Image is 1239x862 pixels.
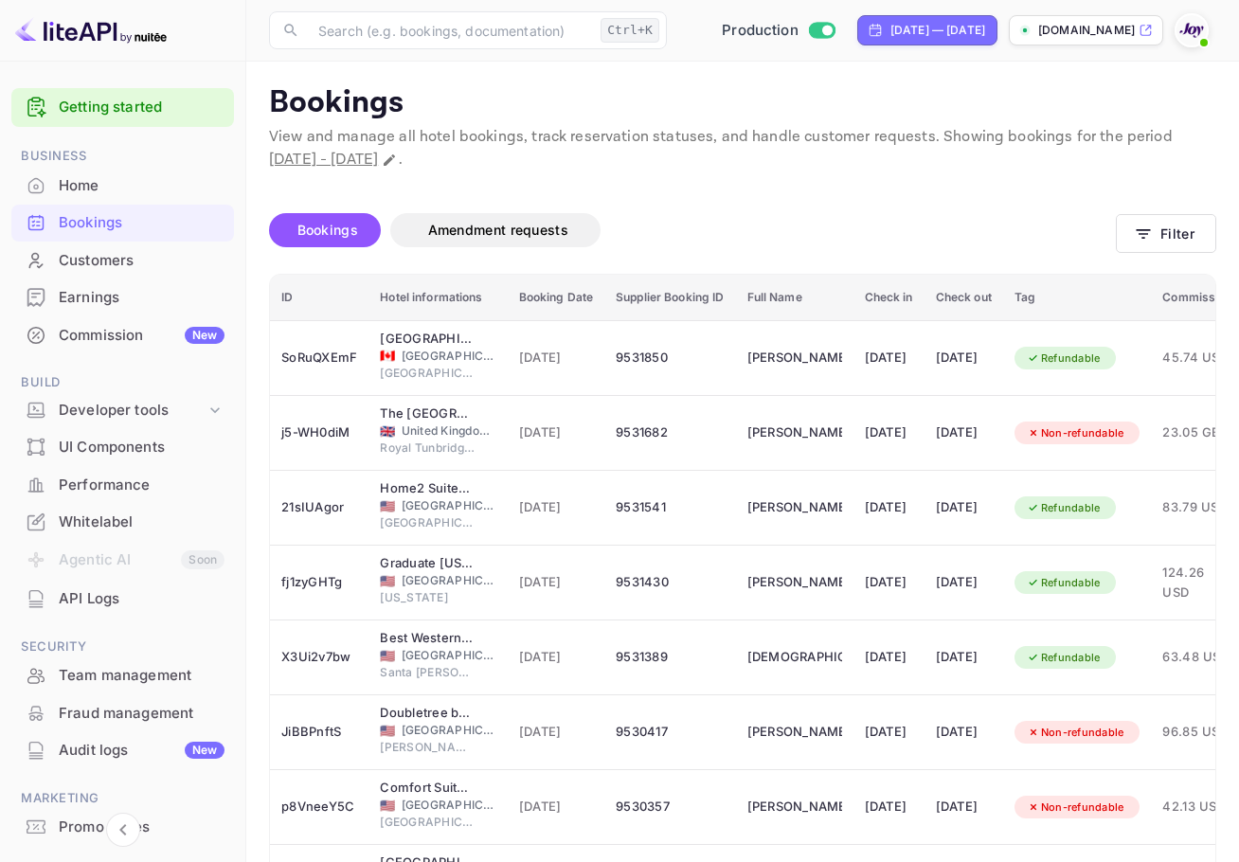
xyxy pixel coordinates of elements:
span: 63.48 USD [1162,647,1231,668]
th: Check in [853,275,925,321]
div: [DATE] [936,642,992,673]
span: [GEOGRAPHIC_DATA] [402,797,496,814]
a: Customers [11,242,234,278]
span: [DATE] [519,422,594,443]
button: Change date range [380,151,399,170]
a: Getting started [59,97,224,118]
span: [DATE] [519,722,594,743]
span: United States of America [380,799,395,812]
a: Home [11,168,234,203]
span: 96.85 USD [1162,722,1231,743]
p: View and manage all hotel bookings, track reservation statuses, and handle customer requests. Sho... [269,126,1216,171]
div: JiBBPnftS [281,717,357,747]
div: Home [11,168,234,205]
a: Promo codes [11,809,234,844]
div: Audit logs [59,740,224,762]
span: [DATE] [519,497,594,518]
th: Supplier Booking ID [604,275,735,321]
th: Tag [1003,275,1152,321]
th: Full Name [736,275,853,321]
div: Donald Boone-Neal [747,717,842,747]
span: United States of America [380,575,395,587]
div: Fraud management [59,703,224,725]
a: Team management [11,657,234,692]
div: p8VneeY5C [281,792,357,822]
div: Earnings [59,287,224,309]
p: Bookings [269,84,1216,122]
a: Earnings [11,279,234,314]
span: United States of America [380,650,395,662]
button: Collapse navigation [106,813,140,847]
div: [DATE] [936,567,992,598]
div: Justin Pywell [747,418,842,448]
div: [DATE] [936,493,992,523]
div: 9531682 [616,418,724,448]
a: Fraud management [11,695,234,730]
div: Customers [11,242,234,279]
div: Team management [59,665,224,687]
div: Hampton Inn by Hilton Winnipeg Downtown [380,330,475,349]
p: [DOMAIN_NAME] [1038,22,1135,39]
div: API Logs [11,581,234,618]
a: Performance [11,467,234,502]
div: Performance [59,475,224,496]
a: CommissionNew [11,317,234,352]
div: Refundable [1015,496,1113,520]
a: Audit logsNew [11,732,234,767]
th: Booking Date [508,275,605,321]
span: [DATE] [519,572,594,593]
a: UI Components [11,429,234,464]
span: [GEOGRAPHIC_DATA] [402,647,496,664]
div: Doubletree by Hilton Hotel Montgomery Downtown [380,704,475,723]
div: Promo codes [11,809,234,846]
div: Commission [59,325,224,347]
span: United States of America [380,725,395,737]
div: Fraud management [11,695,234,732]
div: X3Ui2v7bw [281,642,357,673]
span: Production [722,20,799,42]
div: 9531430 [616,567,724,598]
span: Build [11,372,234,393]
div: [DATE] [936,717,992,747]
div: Audit logsNew [11,732,234,769]
div: Promo codes [59,817,224,838]
div: [DATE] [936,343,992,373]
div: [DATE] — [DATE] [890,22,985,39]
div: Home [59,175,224,197]
span: Royal Tunbridge [PERSON_NAME] [380,440,475,457]
div: [DATE] [865,792,913,822]
span: Security [11,637,234,657]
button: Filter [1116,214,1216,253]
img: With Joy [1176,15,1207,45]
div: Mark Ruptash [747,343,842,373]
div: 21sIUAgor [281,493,357,523]
div: Developer tools [59,400,206,422]
span: Canada [380,350,395,362]
div: Kristen Donovan [747,642,842,673]
span: 42.13 USD [1162,797,1231,817]
div: [DATE] [936,418,992,448]
div: Non-refundable [1015,796,1137,819]
span: [GEOGRAPHIC_DATA] [380,814,475,831]
span: United Kingdom of [GEOGRAPHIC_DATA] and [GEOGRAPHIC_DATA] [402,422,496,440]
div: New [185,327,224,344]
th: ID [270,275,368,321]
div: Debbie Wilen [747,792,842,822]
th: Check out [925,275,1003,321]
div: 9531541 [616,493,724,523]
div: Whitelabel [59,512,224,533]
span: [DATE] [519,797,594,817]
span: 83.79 USD [1162,497,1231,518]
span: 23.05 GBP [1162,422,1231,443]
div: Graduate New York [380,554,475,573]
div: 9530417 [616,717,724,747]
div: [DATE] [936,792,992,822]
div: The Spa Hotel [380,404,475,423]
a: API Logs [11,581,234,616]
span: [GEOGRAPHIC_DATA] [402,497,496,514]
div: Non-refundable [1015,721,1137,745]
th: Hotel informations [368,275,507,321]
div: SoRuQXEmF [281,343,357,373]
span: Amendment requests [428,222,568,238]
div: Developer tools [11,394,234,427]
